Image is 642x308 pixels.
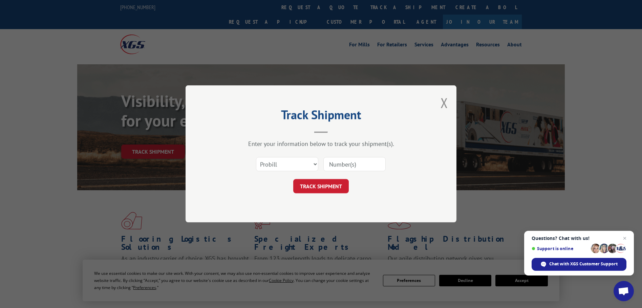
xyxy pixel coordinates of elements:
[614,281,634,301] div: Open chat
[549,261,618,267] span: Chat with XGS Customer Support
[532,258,626,271] div: Chat with XGS Customer Support
[323,157,386,172] input: Number(s)
[219,110,423,123] h2: Track Shipment
[219,140,423,148] div: Enter your information below to track your shipment(s).
[532,236,626,241] span: Questions? Chat with us!
[441,94,448,112] button: Close modal
[532,246,588,251] span: Support is online
[293,179,349,194] button: TRACK SHIPMENT
[621,234,629,242] span: Close chat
